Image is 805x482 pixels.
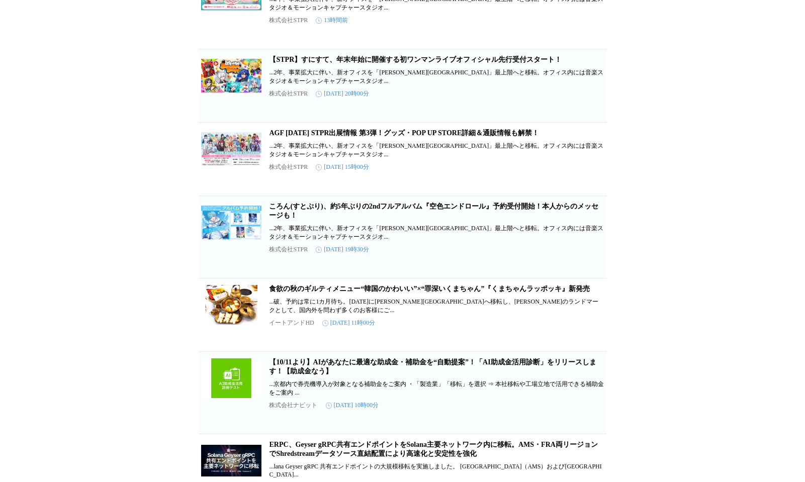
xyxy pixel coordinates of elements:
p: 株式会社STPR [270,245,308,254]
time: [DATE] 15時00分 [316,163,369,171]
p: 株式会社STPR [270,16,308,25]
a: AGF [DATE] STPR出展情報 第3弾！グッズ・POP UP STORE詳細＆通販情報も解禁！ [270,129,540,137]
a: ころん(すとぷり)、約5年ぶりの2ndフルアルバム『空色エンドロール』予約受付開始！本人からのメッセージも！ [270,203,599,219]
p: ...lana Geyser gRPC 共有エンドポイントの大規模移転を実施しました。 [GEOGRAPHIC_DATA]（AMS）および[GEOGRAPHIC_DATA]... [270,462,604,478]
a: 【10/11より】AIがあなたに最適な助成金・補助金を“自動提案”！「AI助成金活用診断」をリリースします！【助成金なう】 [270,358,596,375]
p: ...2年、事業拡大に伴い、新オフィスを「[PERSON_NAME][GEOGRAPHIC_DATA]」最上階へと移転。オフィス内には音楽スタジオ＆モーションキャプチャースタジオ... [270,68,604,85]
p: 株式会社STPR [270,163,308,171]
p: 株式会社ナビット [270,401,318,410]
p: ...破、予約は常に1カ月待ち。[DATE]に[PERSON_NAME][GEOGRAPHIC_DATA]へ移転し、[PERSON_NAME]のランドマークとして、国内外を問わず多くのお客様にご... [270,298,604,315]
img: 食欲の秋のギルティメニュー“韓国のかわいい”×“罪深いくまちゃん”『くまちゃんラッポッキ』新発売 [201,284,261,325]
time: [DATE] 10時00分 [326,401,379,410]
p: ...2年、事業拡大に伴い、新オフィスを「[PERSON_NAME][GEOGRAPHIC_DATA]」最上階へと移転。オフィス内には音楽スタジオ＆モーションキャプチャースタジオ... [270,224,604,241]
p: ...京都内で券売機導入が対象となる補助金をご案内 ・「製造業」「移転」を選択 ⇒ 本社移転や工場立地で活用できる補助金をご案内 ... [270,380,604,397]
img: ERPC、Geyser gRPC共有エンドポイントをSolana主要ネットワーク内に移転。AMS・FRA両リージョンでShredstreamデータソース直結配置により高速化と安定性を強化 [201,440,261,480]
a: 食欲の秋のギルティメニュー“韓国のかわいい”×“罪深いくまちゃん”『くまちゃんラッポッキ』新発売 [270,285,590,293]
time: [DATE] 20時00分 [316,89,369,98]
a: ERPC、Geyser gRPC共有エンドポイントをSolana主要ネットワーク内に移転。AMS・FRA両リージョンでShredstreamデータソース直結配置により高速化と安定性を強化 [270,441,598,457]
time: [DATE] 19時30分 [316,245,369,254]
img: 【STPR】すにすて、年末年始に開催する初ワンマンライブオフィシャル先行受付スタート！ [201,55,261,95]
p: 株式会社STPR [270,89,308,98]
time: [DATE] 11時00分 [322,319,375,327]
p: ...2年、事業拡大に伴い、新オフィスを「[PERSON_NAME][GEOGRAPHIC_DATA]」最上階へと移転。オフィス内には音楽スタジオ＆モーションキャプチャースタジオ... [270,142,604,159]
p: イートアンドHD [270,319,314,327]
a: 【STPR】すにすて、年末年始に開催する初ワンマンライブオフィシャル先行受付スタート！ [270,56,562,63]
img: ころん(すとぷり)、約5年ぶりの2ndフルアルバム『空色エンドロール』予約受付開始！本人からのメッセージも！ [201,202,261,242]
time: 13時間前 [316,16,348,25]
img: 【10/11より】AIがあなたに最適な助成金・補助金を“自動提案”！「AI助成金活用診断」をリリースします！【助成金なう】 [201,358,261,398]
img: AGF 2025 STPR出展情報 第3弾！グッズ・POP UP STORE詳細＆通販情報も解禁！ [201,129,261,169]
